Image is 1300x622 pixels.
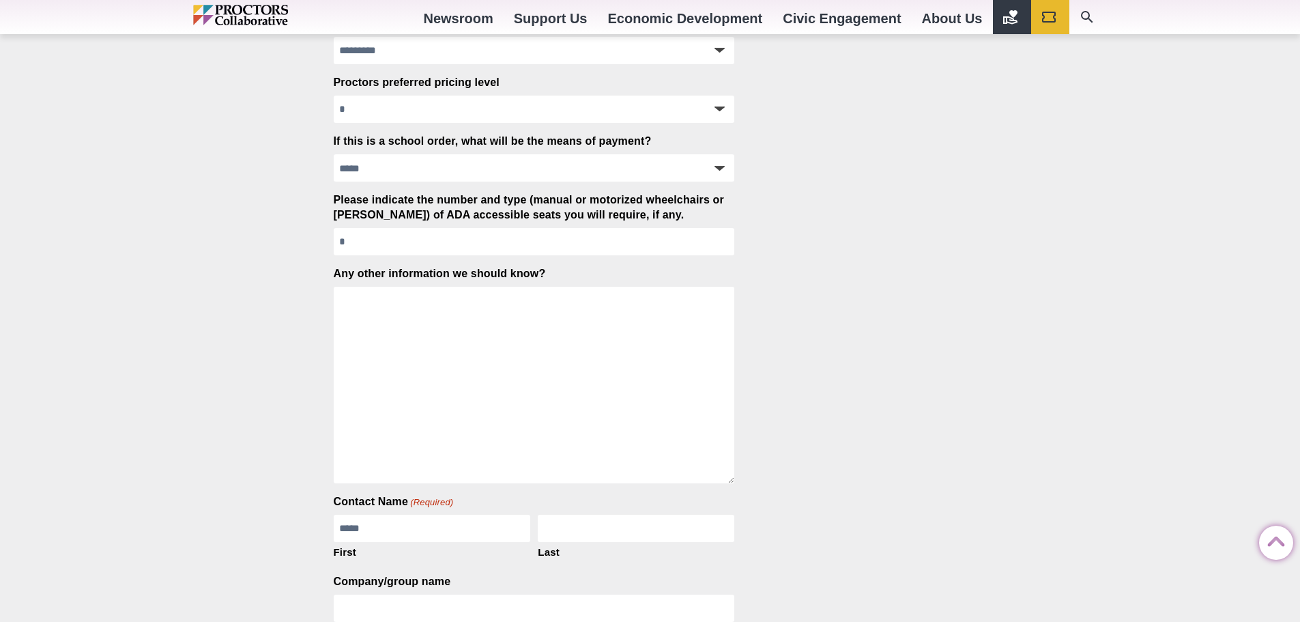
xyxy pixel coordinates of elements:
img: Proctors logo [193,5,347,25]
legend: Contact Name [334,494,454,509]
span: (Required) [409,496,454,509]
label: Proctors preferred pricing level [334,75,500,90]
label: If this is a school order, what will be the means of payment? [334,134,652,149]
label: Any other information we should know? [334,266,546,281]
label: Last [538,542,734,560]
label: First [334,542,530,560]
label: Please indicate the number and type (manual or motorized wheelchairs or [PERSON_NAME]) of ADA acc... [334,193,735,223]
label: Company/group name [334,574,451,589]
a: Back to Top [1259,526,1286,554]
